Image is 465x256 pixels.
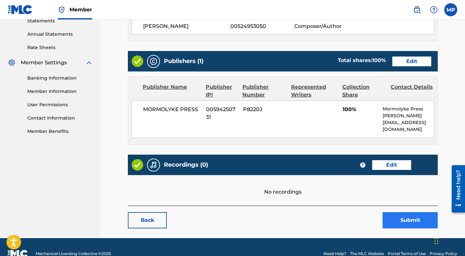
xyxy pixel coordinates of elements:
a: Edit [372,160,411,170]
div: User Menu [444,3,457,16]
img: Publishers [150,58,157,65]
div: Collection Share [342,83,386,99]
a: Edit [392,57,431,66]
div: Publisher Number [242,83,286,99]
a: Member Information [27,88,93,95]
img: MLC Logo [8,5,33,14]
a: Contact Information [27,115,93,122]
span: P8220J [243,106,287,113]
span: 00594250731 [206,106,238,121]
button: Submit [383,212,438,228]
a: Annual Statements [27,31,93,38]
div: Publisher Name [143,83,201,99]
a: Rate Sheets [27,44,93,51]
p: [PERSON_NAME][EMAIL_ADDRESS][DOMAIN_NAME] [383,112,434,133]
span: Member Settings [21,59,67,67]
span: 100% [343,106,378,113]
div: Drag [434,231,438,251]
div: Help [427,3,440,16]
span: 00524953050 [230,22,294,30]
img: expand [85,59,93,67]
div: No recordings [128,175,438,196]
span: Member [69,6,92,13]
h5: Publishers (1) [164,58,203,65]
span: [PERSON_NAME] [143,22,230,30]
img: Recordings [150,161,157,169]
p: Mormolyke Press [383,106,434,112]
iframe: Resource Center [447,163,465,215]
span: MORMOLYKE PRESS [143,106,201,113]
iframe: Chat Widget [433,225,465,256]
a: Back [128,212,167,228]
img: Valid [132,56,143,67]
img: Valid [132,159,143,171]
a: Member Benefits [27,128,93,135]
a: User Permissions [27,101,93,108]
img: Top Rightsholder [58,6,66,14]
span: 100 % [372,57,386,63]
img: search [413,6,421,14]
span: Composer/Author [294,22,352,30]
a: Banking Information [27,75,93,82]
img: help [430,6,438,14]
img: Member Settings [8,59,16,67]
span: ? [360,162,365,168]
div: Contact Details [391,83,434,99]
a: Public Search [410,3,423,16]
div: Represented Writers [291,83,337,99]
h5: Recordings (0) [164,161,208,169]
div: Publisher IPI [206,83,238,99]
div: Total shares: [338,57,386,64]
a: Statements [27,18,93,24]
